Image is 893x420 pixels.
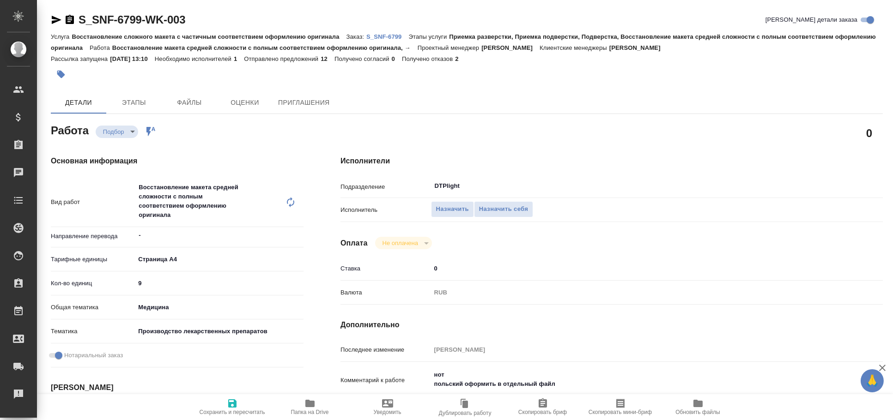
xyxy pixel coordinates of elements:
[340,288,431,297] p: Валюта
[340,264,431,273] p: Ставка
[349,394,426,420] button: Уведомить
[375,237,432,249] div: Подбор
[675,409,720,415] span: Обновить файлы
[431,262,838,275] input: ✎ Введи что-нибудь
[64,14,75,25] button: Скопировать ссылку
[112,97,156,108] span: Этапы
[90,44,112,51] p: Работа
[135,300,304,315] div: Медицина
[366,32,409,40] a: S_SNF-6799
[298,234,300,236] button: Open
[244,55,321,62] p: Отправлено предложений
[340,319,883,330] h4: Дополнительно
[135,324,304,339] div: Производство лекарственных препаратов
[51,303,135,312] p: Общая тематика
[135,276,304,290] input: ✎ Введи что-нибудь
[864,371,880,390] span: 🙏
[321,55,334,62] p: 12
[51,255,135,264] p: Тарифные единицы
[340,238,368,249] h4: Оплата
[340,156,883,167] h4: Исполнители
[96,126,138,138] div: Подбор
[79,13,185,26] a: S_SNF-6799-WK-003
[589,409,652,415] span: Скопировать мини-бриф
[100,128,127,136] button: Подбор
[340,345,431,354] p: Последнее изменение
[271,394,349,420] button: Папка на Drive
[866,125,872,141] h2: 0
[504,394,582,420] button: Скопировать бриф
[340,376,431,385] p: Комментарий к работе
[51,198,135,207] p: Вид работ
[51,55,110,62] p: Рассылка запущена
[409,33,450,40] p: Этапы услуги
[112,44,418,51] p: Восстановление макета средней сложности с полным соответствием оформлению оригинала, →
[380,239,421,247] button: Не оплачена
[51,382,304,393] h4: [PERSON_NAME]
[72,33,346,40] p: Восстановление сложного макета с частичным соответствием оформлению оригинала
[51,33,72,40] p: Услуга
[374,409,401,415] span: Уведомить
[431,201,474,217] button: Назначить
[479,204,528,215] span: Назначить себя
[51,64,71,84] button: Добавить тэг
[167,97,212,108] span: Файлы
[439,410,492,416] span: Дублировать работу
[110,55,155,62] p: [DATE] 13:10
[51,232,135,241] p: Направление перевода
[51,156,304,167] h4: Основная информация
[340,182,431,192] p: Подразделение
[474,201,533,217] button: Назначить себя
[51,121,89,138] h2: Работа
[200,409,265,415] span: Сохранить и пересчитать
[418,44,481,51] p: Проектный менеджер
[861,369,884,392] button: 🙏
[431,367,838,392] textarea: нот польский оформить в отдельный файл
[455,55,465,62] p: 2
[765,15,857,24] span: [PERSON_NAME] детали заказа
[436,204,469,215] span: Назначить
[194,394,271,420] button: Сохранить и пересчитать
[392,55,402,62] p: 0
[582,394,659,420] button: Скопировать мини-бриф
[278,97,330,108] span: Приглашения
[234,55,244,62] p: 1
[431,343,838,356] input: Пустое поле
[402,55,455,62] p: Получено отказов
[51,327,135,336] p: Тематика
[135,252,304,267] div: Страница А4
[334,55,392,62] p: Получено согласий
[64,351,123,360] span: Нотариальный заказ
[291,409,329,415] span: Папка на Drive
[431,285,838,300] div: RUB
[51,33,876,51] p: Приемка разверстки, Приемка подверстки, Подверстка, Восстановление макета средней сложности с пол...
[346,33,366,40] p: Заказ:
[609,44,668,51] p: [PERSON_NAME]
[366,33,409,40] p: S_SNF-6799
[51,279,135,288] p: Кол-во единиц
[518,409,567,415] span: Скопировать бриф
[340,205,431,215] p: Исполнитель
[426,394,504,420] button: Дублировать работу
[832,185,834,187] button: Open
[51,14,62,25] button: Скопировать ссылку для ЯМессенджера
[56,97,101,108] span: Детали
[481,44,540,51] p: [PERSON_NAME]
[540,44,609,51] p: Клиентские менеджеры
[223,97,267,108] span: Оценки
[155,55,234,62] p: Необходимо исполнителей
[659,394,737,420] button: Обновить файлы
